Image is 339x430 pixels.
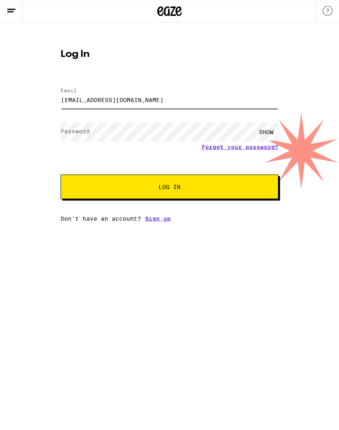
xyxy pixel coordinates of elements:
a: Forgot your password? [202,144,278,150]
input: Email [61,91,278,109]
a: Sign up [145,215,171,222]
h1: Log In [61,50,278,59]
span: Log In [159,184,180,190]
div: Don't have an account? [61,215,278,222]
div: SHOW [254,123,278,141]
label: Password [61,128,90,135]
button: Log In [61,175,278,199]
label: Email [61,88,77,93]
